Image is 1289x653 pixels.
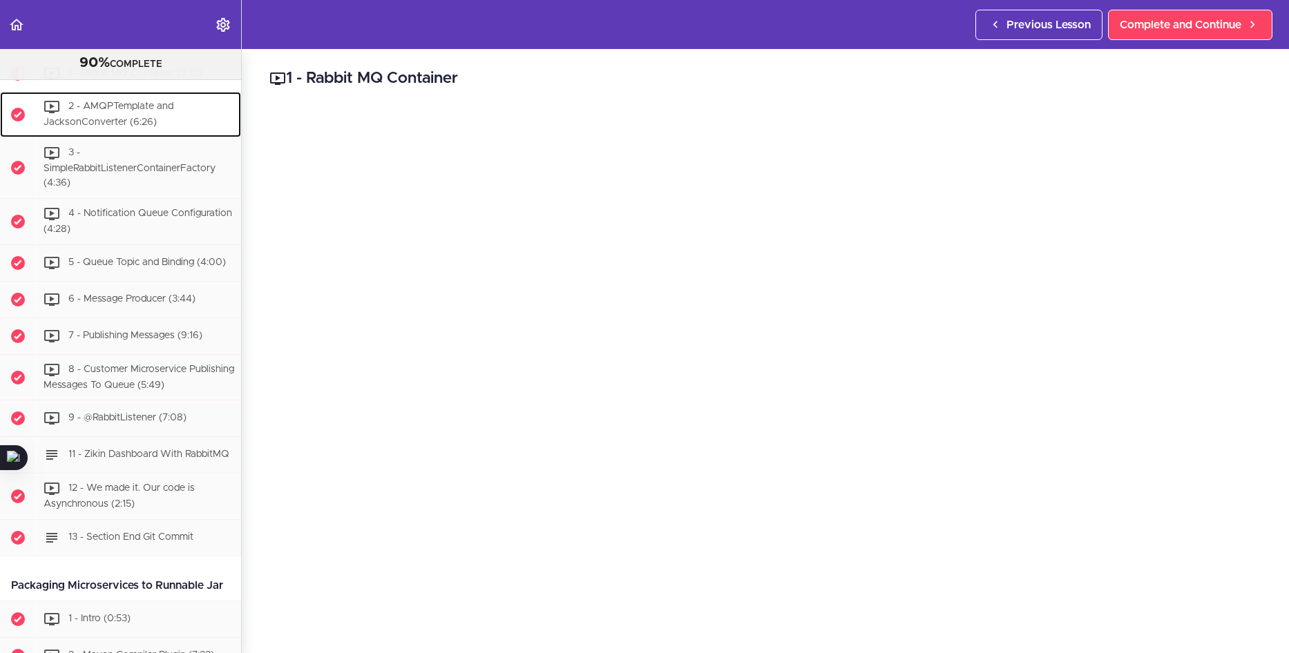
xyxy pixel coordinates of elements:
[68,413,187,423] span: 9 - @RabbitListener (7:08)
[1108,10,1272,40] a: Complete and Continue
[68,450,229,460] span: 11 - Zikin Dashboard With RabbitMQ
[68,331,202,340] span: 7 - Publishing Messages (9:16)
[17,55,224,72] div: COMPLETE
[44,364,234,390] span: 8 - Customer Microservice Publishing Messages To Queue (5:49)
[68,294,195,304] span: 6 - Message Producer (3:44)
[68,257,226,267] span: 5 - Queue Topic and Binding (4:00)
[44,148,216,188] span: 3 - SimpleRabbitListenerContainerFactory (4:36)
[44,101,173,127] span: 2 - AMQPTemplate and JacksonConverter (6:26)
[269,67,1261,90] h2: 1 - Rabbit MQ Container
[44,208,232,234] span: 4 - Notification Queue Configuration (4:28)
[68,532,193,542] span: 13 - Section End Git Commit
[215,17,231,33] svg: Settings Menu
[79,56,110,70] span: 90%
[44,484,195,509] span: 12 - We made it. Our code is Asynchronous (2:15)
[1006,17,1091,33] span: Previous Lesson
[1120,17,1241,33] span: Complete and Continue
[975,10,1102,40] a: Previous Lesson
[8,17,25,33] svg: Back to course curriculum
[68,614,131,623] span: 1 - Intro (0:53)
